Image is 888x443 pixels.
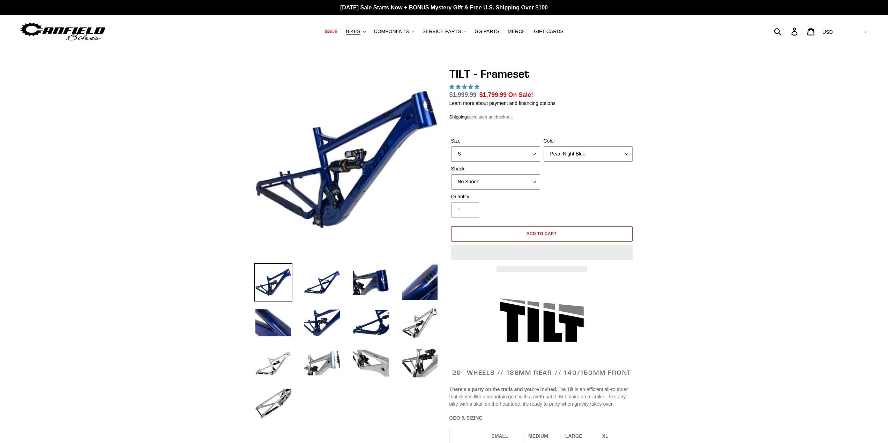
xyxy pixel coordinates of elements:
a: Shipping [449,114,467,120]
span: COMPONENTS [374,29,409,35]
button: COMPONENTS [371,27,418,36]
span: MERCH [508,29,525,35]
span: GEO & SIZING [449,415,483,421]
span: MEDIUM [528,433,548,439]
label: Size [451,137,540,145]
img: Load image into Gallery viewer, TILT - Frameset [254,263,292,301]
a: GG PARTS [471,27,503,36]
img: Load image into Gallery viewer, TILT - Frameset [401,304,439,342]
label: Shock [451,165,540,173]
h1: TILT - Frameset [449,67,634,81]
a: MERCH [504,27,529,36]
span: SERVICE PARTS [423,29,461,35]
a: GIFT CARDS [530,27,567,36]
img: TILT - Frameset [255,69,438,251]
img: Load image into Gallery viewer, TILT - Frameset [303,263,341,301]
span: LARGE [565,433,582,439]
button: Add to cart [451,226,633,242]
b: There’s a party on the trails and you’re invited. [449,387,558,392]
a: Learn more about payment and financing options [449,100,555,106]
img: Load image into Gallery viewer, TILT - Frameset [254,304,292,342]
span: $1,799.99 [479,91,507,98]
a: SALE [321,27,341,36]
img: Load image into Gallery viewer, TILT - Frameset [352,344,390,382]
span: GG PARTS [475,29,499,35]
span: On Sale! [508,90,533,99]
img: Load image into Gallery viewer, TILT - Frameset [401,263,439,301]
button: BIKES [342,27,369,36]
img: Load image into Gallery viewer, TILT - Frameset [303,344,341,382]
s: $1,999.99 [449,91,477,98]
img: Load image into Gallery viewer, TILT - Frameset [254,344,292,382]
button: SERVICE PARTS [419,27,470,36]
span: XL [602,433,609,439]
span: BIKES [346,29,360,35]
div: calculated at checkout. [449,114,634,121]
img: Load image into Gallery viewer, TILT - Frameset [352,304,390,342]
span: Add to cart [527,231,557,236]
img: Load image into Gallery viewer, TILT - Frameset [352,263,390,301]
span: SALE [324,29,337,35]
span: 5.00 stars [449,84,481,90]
span: SMALL [491,433,508,439]
input: Search [778,24,796,39]
label: Quantity [451,193,540,200]
span: The Tilt is an efficient all-rounder that climbs like a mountain goat with a meth habit. But make... [449,387,628,407]
img: Load image into Gallery viewer, TILT - Frameset [401,344,439,382]
img: Load image into Gallery viewer, TILT - Frameset [254,384,292,423]
span: GIFT CARDS [534,29,564,35]
label: Color [544,137,633,145]
span: 29" WHEELS // 138mm REAR // 140/150mm FRONT [452,368,631,376]
img: Load image into Gallery viewer, TILT - Frameset [303,304,341,342]
img: Canfield Bikes [19,21,106,43]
